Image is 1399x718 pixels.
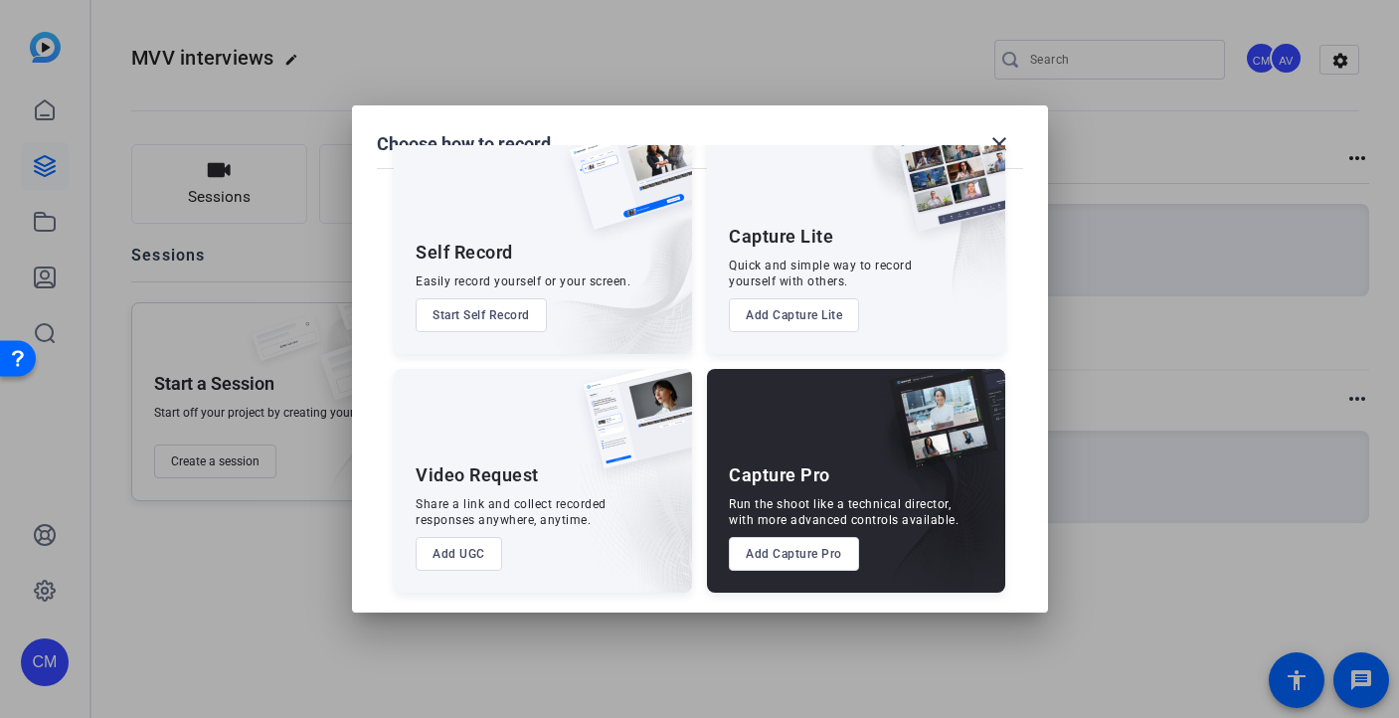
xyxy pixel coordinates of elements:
[416,463,539,487] div: Video Request
[416,537,502,571] button: Add UGC
[729,537,859,571] button: Add Capture Pro
[827,130,1005,329] img: embarkstudio-capture-lite.png
[882,130,1005,252] img: capture-lite.png
[874,369,1005,490] img: capture-pro.png
[416,496,607,528] div: Share a link and collect recorded responses anywhere, anytime.
[729,225,833,249] div: Capture Lite
[377,132,551,156] h1: Choose how to record
[569,369,692,489] img: ugc-content.png
[519,173,692,354] img: embarkstudio-self-record.png
[729,463,830,487] div: Capture Pro
[416,241,513,265] div: Self Record
[416,298,547,332] button: Start Self Record
[555,130,692,250] img: self-record.png
[729,496,959,528] div: Run the shoot like a technical director, with more advanced controls available.
[416,273,630,289] div: Easily record yourself or your screen.
[858,394,1005,593] img: embarkstudio-capture-pro.png
[577,431,692,593] img: embarkstudio-ugc-content.png
[729,258,912,289] div: Quick and simple way to record yourself with others.
[987,132,1011,156] mat-icon: close
[729,298,859,332] button: Add Capture Lite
